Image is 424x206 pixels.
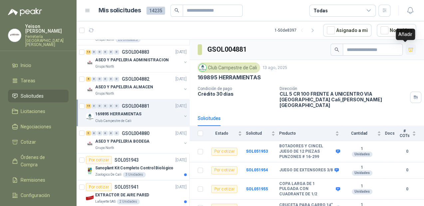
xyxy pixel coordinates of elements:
p: Lafayette SAS [95,199,115,204]
span: Negociaciones [21,123,51,130]
a: Licitaciones [8,105,69,118]
b: 1 [343,165,381,170]
span: Solicitud [246,131,270,136]
button: No Leídos [377,24,416,37]
div: 0 [92,77,97,81]
b: COPA LARGA DE 1 PULGADA CON CUADRANTE DE 1/2 [279,181,334,197]
a: Inicio [8,59,69,72]
p: Crédito 30 días [198,91,274,97]
p: Grupo North [95,64,114,69]
div: 0 [114,77,119,81]
p: [DATE] [175,103,187,109]
p: SOL051941 [114,185,139,189]
div: Añadir [396,29,415,40]
div: 0 [92,104,97,108]
a: SOL051954 [246,168,268,172]
p: 169895 HERRAMIENTAS [198,74,261,81]
p: GSOL004883 [122,50,149,54]
a: SOL051955 [246,187,268,191]
div: 0 [108,77,113,81]
a: Remisiones [8,174,69,186]
p: Grupo North [95,37,114,42]
div: Todas [314,7,327,14]
div: 5 [86,131,91,135]
a: Negociaciones [8,120,69,133]
div: 0 [108,104,113,108]
img: Company Logo [86,113,94,121]
p: [DATE] [175,184,187,190]
h3: GSOL004881 [207,44,248,55]
p: 169895 HERRAMIENTAS [95,111,141,117]
p: Ferretería [GEOGRAPHIC_DATA][PERSON_NAME] [25,35,69,47]
div: 0 [97,104,102,108]
span: Inicio [21,62,31,69]
img: Company Logo [86,167,94,175]
p: Grupo North [95,91,114,96]
div: Por cotizar [211,166,237,174]
span: Tareas [21,77,35,84]
b: 1 [343,184,381,189]
b: 0 [398,148,416,155]
div: 0 [92,131,97,135]
p: [DATE] [175,157,187,163]
span: search [174,8,179,13]
th: Solicitud [246,126,279,141]
p: EXTRACTOR DE AIRE PARED [95,192,149,198]
span: Cantidad [343,131,376,136]
div: 0 [108,50,113,54]
img: Company Logo [86,86,94,94]
a: Solicitudes [8,90,69,102]
div: Por cotizar [211,185,237,193]
p: 13 ago, 2025 [263,65,287,71]
a: Configuración [8,189,69,202]
b: 1 [343,146,381,152]
img: Company Logo [86,140,94,148]
span: Configuración [21,192,50,199]
span: Producto [279,131,334,136]
th: Producto [279,126,343,141]
div: 0 [97,50,102,54]
img: Company Logo [86,194,94,202]
div: 14 [86,50,91,54]
b: BOTADORES Y CINCEL JUEGO DE 12 PIEZAS PUNZONES # 16-299 [279,144,334,159]
img: Company Logo [199,64,206,71]
a: Por cotizarSOL051943[DATE] Company LogoSanoplant Kit Completo Control BiológicoZoologico De Cali3... [77,153,189,180]
p: CLL 5 CR 100 FRENTE A UNICENTRO VIA [GEOGRAPHIC_DATA] Cali , [PERSON_NAME][GEOGRAPHIC_DATA] [280,91,407,108]
span: Licitaciones [21,108,45,115]
p: [DATE] [175,49,187,55]
b: JUEGO DE EXTENSORES 3/8 [279,168,333,173]
a: Órdenes de Compra [8,151,69,171]
div: 0 [108,131,113,135]
p: GSOL004881 [122,104,149,108]
div: Unidades [352,189,372,194]
p: Dirección [280,86,407,91]
img: Company Logo [86,59,94,67]
span: Solicitudes [21,92,44,100]
div: Unidades [352,170,372,176]
div: 0 [103,77,108,81]
span: Cotizar [21,138,36,146]
th: Estado [207,126,246,141]
b: 0 [398,186,416,192]
div: 0 [103,50,108,54]
p: ASEO Y PAPELERIA ADMINISTRACION [95,57,169,63]
span: Órdenes de Compra [21,154,62,168]
a: 5 0 0 0 0 0 GSOL004880[DATE] Company LogoASEO Y PAPELERIA BODEGAGrupo North [86,129,188,150]
p: [DATE] [175,130,187,136]
div: Unidades [352,152,372,157]
span: Estado [207,131,237,136]
img: Logo peakr [8,8,42,16]
div: 0 [97,77,102,81]
a: 15 0 0 0 0 0 GSOL004881[DATE] Company Logo169895 HERRAMIENTASClub Campestre de Cali [86,102,188,123]
th: # COTs [398,126,424,141]
p: Yeison [PERSON_NAME] [25,24,69,33]
img: Company Logo [8,29,21,42]
div: 15 [86,104,91,108]
div: Club Campestre de Cali [198,63,260,73]
p: Sanoplant Kit Completo Control Biológico [95,165,173,171]
span: # COTs [398,129,411,138]
b: SOL051953 [246,149,268,154]
div: Por cotizar [86,183,112,191]
p: GSOL004880 [122,131,149,135]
